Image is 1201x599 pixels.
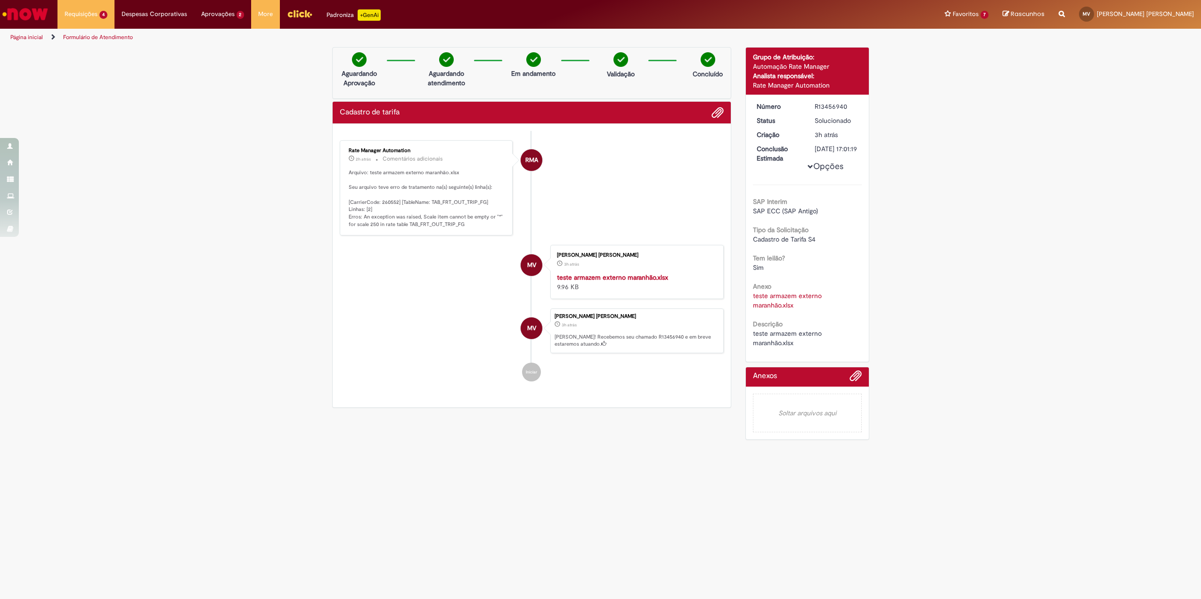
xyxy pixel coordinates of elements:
span: Sim [753,263,764,272]
div: 28/08/2025 11:01:13 [815,130,858,139]
span: Favoritos [953,9,979,19]
time: 28/08/2025 11:01:13 [562,322,577,328]
dt: Conclusão Estimada [750,144,808,163]
a: Página inicial [10,33,43,41]
button: Adicionar anexos [850,370,862,387]
a: teste armazem externo maranhão.xlsx [557,273,668,282]
li: Mateus Marinho Vian [340,308,724,354]
span: 7 [980,11,989,19]
p: Validação [607,69,635,79]
div: [DATE] 17:01:19 [815,144,858,154]
time: 28/08/2025 11:01:09 [564,261,579,267]
span: 3h atrás [562,322,577,328]
a: Rascunhos [1003,10,1045,19]
div: Rate Manager Automation [349,148,506,154]
div: Rate Manager Automation [521,149,542,171]
span: 2 [237,11,245,19]
span: MV [527,317,536,340]
img: check-circle-green.png [526,52,541,67]
div: 9.96 KB [557,273,714,291]
span: 2h atrás [356,156,371,162]
img: click_logo_yellow_360x200.png [287,7,312,21]
b: Tem leilão? [753,254,785,262]
ul: Histórico de tíquete [340,131,724,391]
span: Cadastro de Tarifa S4 [753,235,816,243]
div: Mateus Marinho Vian [521,317,542,339]
span: RMA [525,149,538,171]
div: Automação Rate Manager [753,62,862,71]
img: ServiceNow [1,5,49,24]
a: Download de teste armazem externo maranhão.xlsx [753,291,824,309]
small: Comentários adicionais [383,155,443,163]
span: Despesas Corporativas [122,9,187,19]
div: [PERSON_NAME] [PERSON_NAME] [557,252,714,258]
span: SAP ECC (SAP Antigo) [753,207,818,215]
span: More [258,9,273,19]
div: R13456940 [815,102,858,111]
p: Em andamento [511,69,556,78]
h2: Anexos [753,372,777,380]
img: check-circle-green.png [352,52,367,67]
span: MV [1083,11,1090,17]
div: Solucionado [815,116,858,125]
img: check-circle-green.png [439,52,454,67]
dt: Criação [750,130,808,139]
p: [PERSON_NAME]! Recebemos seu chamado R13456940 e em breve estaremos atuando. [555,333,719,348]
p: +GenAi [358,9,381,21]
b: Descrição [753,320,783,328]
ul: Trilhas de página [7,29,793,46]
div: Rate Manager Automation [753,81,862,90]
img: check-circle-green.png [701,52,715,67]
span: [PERSON_NAME] [PERSON_NAME] [1097,10,1194,18]
div: Analista responsável: [753,71,862,81]
p: Aguardando atendimento [424,69,469,88]
p: Concluído [693,69,723,79]
dt: Status [750,116,808,125]
dt: Número [750,102,808,111]
span: teste armazem externo maranhão.xlsx [753,329,824,347]
div: Grupo de Atribuição: [753,52,862,62]
p: Arquivo: teste armazem externo maranhão.xlsx Seu arquivo teve erro de tratamento na(s) seguinte(s... [349,169,506,228]
a: Formulário de Atendimento [63,33,133,41]
span: Requisições [65,9,98,19]
div: Mateus Marinho Vian [521,254,542,276]
button: Adicionar anexos [711,106,724,119]
b: SAP Interim [753,197,787,206]
p: Aguardando Aprovação [336,69,382,88]
span: 3h atrás [815,130,838,139]
span: 3h atrás [564,261,579,267]
div: Padroniza [327,9,381,21]
b: Anexo [753,282,771,291]
div: [PERSON_NAME] [PERSON_NAME] [555,314,719,319]
b: Tipo da Solicitação [753,226,809,234]
span: Rascunhos [1011,9,1045,18]
span: Aprovações [201,9,235,19]
h2: Cadastro de tarifa Histórico de tíquete [340,108,400,117]
img: check-circle-green.png [613,52,628,67]
span: 4 [99,11,107,19]
span: MV [527,254,536,276]
em: Soltar arquivos aqui [753,394,862,432]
